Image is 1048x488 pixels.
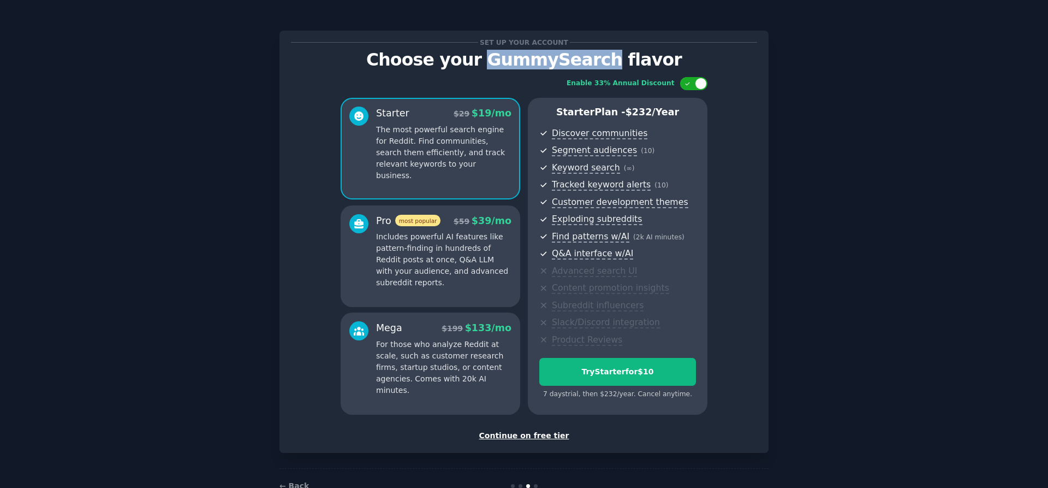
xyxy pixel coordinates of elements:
p: Starter Plan - [539,105,696,119]
p: Includes powerful AI features like pattern-finding in hundreds of Reddit posts at once, Q&A LLM w... [376,231,511,289]
p: Choose your GummySearch flavor [291,50,757,69]
span: ( ∞ ) [624,164,635,172]
span: $ 199 [442,324,463,333]
span: Q&A interface w/AI [552,248,633,260]
p: For those who analyze Reddit at scale, such as customer research firms, startup studios, or conte... [376,339,511,396]
div: Enable 33% Annual Discount [567,79,675,89]
span: $ 19 /mo [472,108,511,119]
span: Segment audiences [552,145,637,156]
span: Customer development themes [552,197,688,208]
span: Discover communities [552,128,647,139]
p: The most powerful search engine for Reddit. Find communities, search them efficiently, and track ... [376,124,511,181]
div: Mega [376,321,402,335]
span: ( 10 ) [654,181,668,189]
span: most popular [395,215,441,226]
div: Starter [376,107,409,120]
div: 7 days trial, then $ 232 /year . Cancel anytime. [539,390,696,399]
span: Keyword search [552,162,620,174]
div: Try Starter for $10 [540,366,695,378]
span: Set up your account [478,37,570,48]
span: $ 59 [454,217,469,226]
span: $ 133 /mo [465,322,511,333]
span: Advanced search UI [552,266,637,277]
div: Continue on free tier [291,430,757,442]
span: Content promotion insights [552,283,669,294]
div: Pro [376,214,440,228]
span: $ 29 [454,109,469,118]
button: TryStarterfor$10 [539,358,696,386]
span: Slack/Discord integration [552,317,660,328]
span: Subreddit influencers [552,300,644,311]
span: ( 2k AI minutes ) [633,233,684,241]
span: Product Reviews [552,334,622,346]
span: $ 39 /mo [472,215,511,226]
span: ( 10 ) [641,147,654,155]
span: $ 232 /year [626,107,679,117]
span: Find patterns w/AI [552,231,629,243]
span: Exploding subreddits [552,214,642,225]
span: Tracked keyword alerts [552,179,651,191]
